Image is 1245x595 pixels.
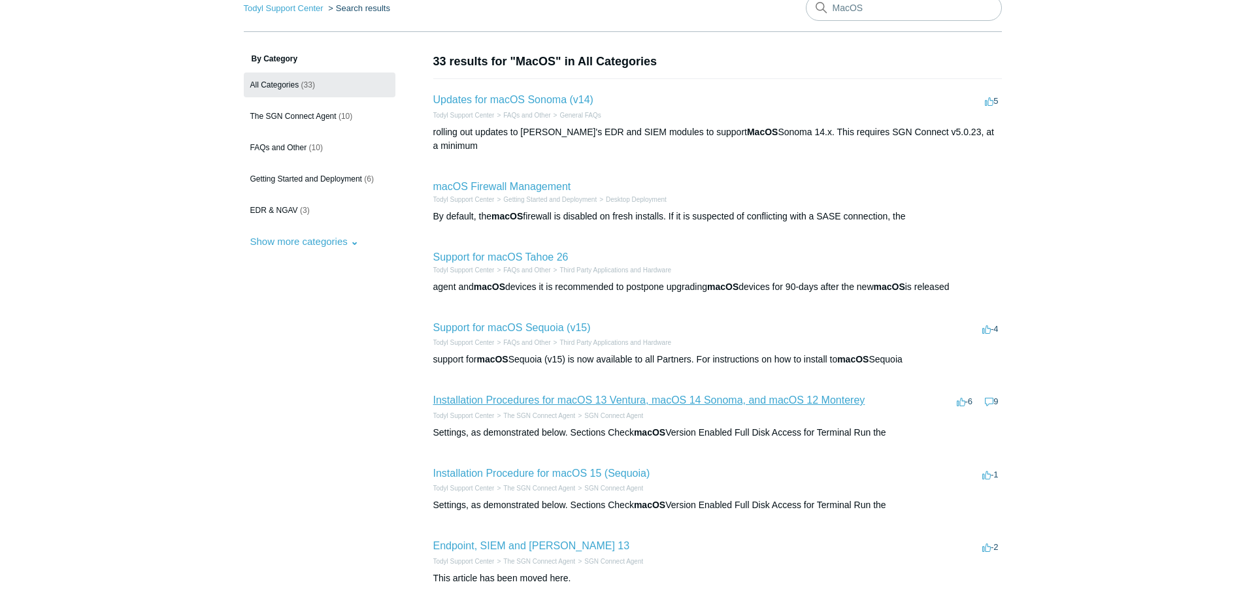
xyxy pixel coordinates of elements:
[476,354,508,364] em: macOS
[433,485,495,492] a: Todyl Support Center
[244,229,365,253] button: Show more categories
[300,206,310,215] span: (3)
[837,354,869,364] em: macOS
[606,196,667,203] a: Desktop Deployment
[244,104,395,129] a: The SGN Connect Agent (10)
[494,110,550,120] li: FAQs and Other
[433,556,495,566] li: Todyl Support Center
[433,411,495,421] li: Todyl Support Center
[957,396,973,406] span: -6
[747,127,778,137] em: MacOS
[433,483,495,493] li: Todyl Support Center
[551,338,671,347] li: Third Party Applications and Hardware
[575,483,643,493] li: SGN Connect Agent
[551,265,671,275] li: Third Party Applications and Hardware
[433,280,1002,294] div: agent and devices it is recommended to postpone upgrading devices for 90-days after the new is re...
[503,266,550,274] a: FAQs and Other
[982,470,999,479] span: -1
[250,143,307,152] span: FAQs and Other
[244,167,395,191] a: Getting Started and Deployment (6)
[433,110,495,120] li: Todyl Support Center
[584,412,643,419] a: SGN Connect Agent
[597,195,667,204] li: Desktop Deployment
[309,143,323,152] span: (10)
[494,338,550,347] li: FAQs and Other
[250,174,362,184] span: Getting Started and Deployment
[244,72,395,97] a: All Categories (33)
[339,112,352,121] span: (10)
[433,112,495,119] a: Todyl Support Center
[433,468,650,479] a: Installation Procedure for macOS 15 (Sequoia)
[474,281,505,292] em: macOS
[433,558,495,565] a: Todyl Support Center
[982,324,999,334] span: -4
[503,196,597,203] a: Getting Started and Deployment
[559,112,601,119] a: General FAQs
[433,540,630,551] a: Endpoint, SIEM and [PERSON_NAME] 13
[874,281,905,292] em: macOS
[325,3,390,13] li: Search results
[559,339,671,346] a: Third Party Applications and Hardware
[494,411,575,421] li: The SGN Connect Agent
[433,338,495,347] li: Todyl Support Center
[250,80,299,89] span: All Categories
[244,3,324,13] a: Todyl Support Center
[433,353,1002,366] div: support for Sequoia (v15) is now available to all Partners. For instructions on how to install to...
[551,110,601,120] li: General FAQs
[985,396,998,406] span: 9
[433,251,569,263] a: Support for macOS Tahoe 26
[503,412,575,419] a: The SGN Connect Agent
[433,266,495,274] a: Todyl Support Center
[707,281,739,292] em: macOS
[575,556,643,566] li: SGN Connect Agent
[584,558,643,565] a: SGN Connect Agent
[575,411,643,421] li: SGN Connect Agent
[433,394,865,406] a: Installation Procedures for macOS 13 Ventura, macOS 14 Sonoma, and macOS 12 Monterey
[503,558,575,565] a: The SGN Connect Agent
[491,211,523,221] em: macOS
[494,195,597,204] li: Getting Started and Deployment
[433,322,591,333] a: Support for macOS Sequoia (v15)
[982,542,999,552] span: -2
[634,427,665,438] em: macOS
[494,556,575,566] li: The SGN Connect Agent
[494,265,550,275] li: FAQs and Other
[584,485,643,492] a: SGN Connect Agent
[433,125,1002,153] div: rolling out updates to [PERSON_NAME]'s EDR and SIEM modules to support Sonoma 14.x. This requires...
[250,206,298,215] span: EDR & NGAV
[433,196,495,203] a: Todyl Support Center
[433,498,1002,512] div: Settings, as demonstrated below. Sections Check Version Enabled Full Disk Access for Terminal Run...
[433,412,495,419] a: Todyl Support Center
[244,3,326,13] li: Todyl Support Center
[250,112,337,121] span: The SGN Connect Agent
[244,198,395,223] a: EDR & NGAV (3)
[244,53,395,65] h3: By Category
[244,135,395,160] a: FAQs and Other (10)
[433,265,495,275] li: Todyl Support Center
[494,483,575,493] li: The SGN Connect Agent
[364,174,374,184] span: (6)
[985,96,998,106] span: 5
[433,426,1002,440] div: Settings, as demonstrated below. Sections Check Version Enabled Full Disk Access for Terminal Run...
[503,485,575,492] a: The SGN Connect Agent
[559,266,671,274] a: Third Party Applications and Hardware
[433,181,571,192] a: macOS Firewall Management
[433,195,495,204] li: Todyl Support Center
[503,339,550,346] a: FAQs and Other
[433,210,1002,223] div: By default, the firewall is disabled on fresh installs. If it is suspected of conflicting with a ...
[301,80,315,89] span: (33)
[433,94,593,105] a: Updates for macOS Sonoma (v14)
[634,500,665,510] em: macOS
[433,339,495,346] a: Todyl Support Center
[433,53,1002,71] h1: 33 results for "MacOS" in All Categories
[503,112,550,119] a: FAQs and Other
[433,571,1002,585] div: This article has been moved here.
